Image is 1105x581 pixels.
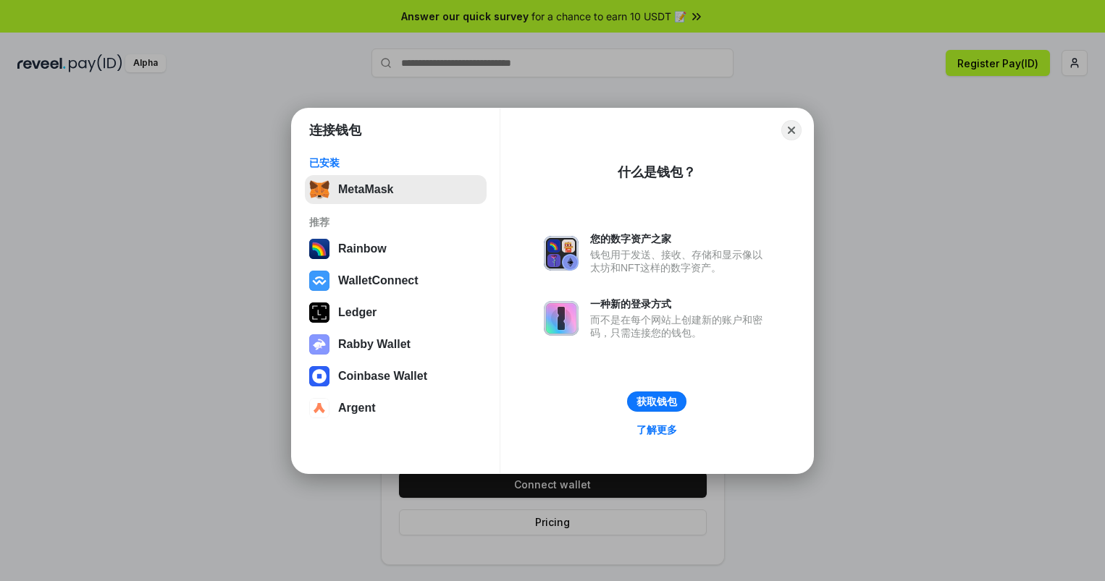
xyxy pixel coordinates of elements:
div: 推荐 [309,216,482,229]
img: svg+xml,%3Csvg%20xmlns%3D%22http%3A%2F%2Fwww.w3.org%2F2000%2Fsvg%22%20width%3D%2228%22%20height%3... [309,302,329,323]
img: svg+xml,%3Csvg%20width%3D%22120%22%20height%3D%22120%22%20viewBox%3D%220%200%20120%20120%22%20fil... [309,239,329,259]
div: Argent [338,402,376,415]
div: 钱包用于发送、接收、存储和显示像以太坊和NFT这样的数字资产。 [590,248,770,274]
button: Rainbow [305,234,487,263]
button: Argent [305,394,487,423]
div: 什么是钱包？ [618,164,696,181]
img: svg+xml,%3Csvg%20width%3D%2228%22%20height%3D%2228%22%20viewBox%3D%220%200%2028%2028%22%20fill%3D... [309,398,329,418]
button: Rabby Wallet [305,330,487,359]
button: MetaMask [305,175,487,204]
div: 了解更多 [636,423,677,436]
img: svg+xml,%3Csvg%20xmlns%3D%22http%3A%2F%2Fwww.w3.org%2F2000%2Fsvg%22%20fill%3D%22none%22%20viewBox... [309,334,329,355]
div: 您的数字资产之家 [590,232,770,245]
div: Coinbase Wallet [338,370,427,383]
img: svg+xml,%3Csvg%20width%3D%2228%22%20height%3D%2228%22%20viewBox%3D%220%200%2028%2028%22%20fill%3D... [309,366,329,386]
a: 了解更多 [628,420,686,439]
div: Ledger [338,306,377,319]
img: svg+xml,%3Csvg%20xmlns%3D%22http%3A%2F%2Fwww.w3.org%2F2000%2Fsvg%22%20fill%3D%22none%22%20viewBox... [544,301,579,336]
img: svg+xml,%3Csvg%20xmlns%3D%22http%3A%2F%2Fwww.w3.org%2F2000%2Fsvg%22%20fill%3D%22none%22%20viewBox... [544,236,579,271]
div: WalletConnect [338,274,419,287]
div: 已安装 [309,156,482,169]
h1: 连接钱包 [309,122,361,139]
button: 获取钱包 [627,391,686,412]
button: WalletConnect [305,266,487,295]
div: 而不是在每个网站上创建新的账户和密码，只需连接您的钱包。 [590,313,770,339]
div: Rainbow [338,242,387,255]
div: 一种新的登录方式 [590,297,770,310]
img: svg+xml,%3Csvg%20width%3D%2228%22%20height%3D%2228%22%20viewBox%3D%220%200%2028%2028%22%20fill%3D... [309,271,329,291]
div: MetaMask [338,183,393,196]
button: Coinbase Wallet [305,362,487,391]
div: Rabby Wallet [338,338,411,351]
button: Close [781,120,802,140]
button: Ledger [305,298,487,327]
img: svg+xml,%3Csvg%20fill%3D%22none%22%20height%3D%2233%22%20viewBox%3D%220%200%2035%2033%22%20width%... [309,179,329,200]
div: 获取钱包 [636,395,677,408]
